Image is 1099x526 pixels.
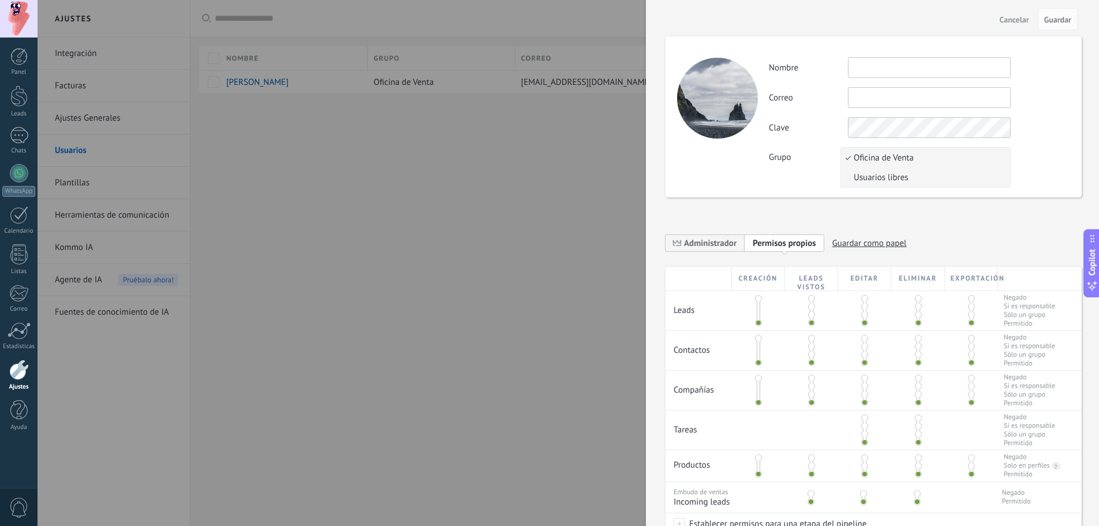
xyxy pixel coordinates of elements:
div: Leads [666,291,732,322]
span: Guardar [1044,16,1071,24]
div: Exportación [945,267,998,290]
span: Guardar como papel [832,234,907,252]
div: Contactos [666,331,732,361]
span: Administrador [666,234,745,252]
span: Si es responsable [1004,342,1055,350]
span: Permitido [1004,439,1055,447]
span: Permitido [1004,399,1055,408]
span: Oficina de Venta [841,152,1007,163]
span: Copilot [1086,249,1098,275]
span: Negado [1004,333,1055,342]
span: Si es responsable [1004,302,1055,311]
span: Negado [1004,373,1055,382]
div: Ayuda [2,424,36,431]
span: Usuarios libres [841,172,1007,183]
div: Permitido [1004,470,1033,479]
div: Eliminar [891,267,944,290]
div: Leads vistos [785,267,838,290]
span: Sólo un grupo [1004,430,1055,439]
span: Añadir nueva función [745,234,824,252]
div: Estadísticas [2,343,36,350]
div: Listas [2,268,36,275]
label: Clave [769,122,848,133]
span: Negado [1004,293,1055,302]
div: Negado [1004,453,1026,461]
span: Cancelar [1000,16,1029,24]
label: Grupo [769,152,848,163]
span: Permitido [1004,319,1055,328]
span: Administrador [684,238,737,249]
span: Negado [1002,488,1031,497]
span: Sólo un grupo [1004,311,1055,319]
div: Calendario [2,227,36,235]
span: Sólo un grupo [1004,350,1055,359]
span: Sólo un grupo [1004,390,1055,399]
div: WhatsApp [2,186,35,197]
div: ? [1052,462,1057,471]
div: Compañías [666,371,732,401]
div: Chats [2,147,36,155]
div: Editar [838,267,891,290]
div: Creación [732,267,785,290]
div: Correo [2,305,36,313]
div: Ajustes [2,383,36,391]
span: Permitido [1002,497,1031,506]
div: Productos [666,450,732,476]
button: Guardar [1038,8,1078,30]
span: Incoming leads [674,497,781,508]
div: Solo en perfiles [1004,461,1050,470]
button: Cancelar [995,10,1034,28]
span: Si es responsable [1004,421,1055,430]
div: Leads [2,110,36,118]
span: Permisos propios [753,238,816,249]
span: Negado [1004,413,1055,421]
label: Nombre [769,62,848,73]
div: Tareas [666,411,732,441]
span: Embudo de ventas [674,488,728,497]
div: Panel [2,69,36,76]
span: Si es responsable [1004,382,1055,390]
label: Correo [769,92,848,103]
span: Permitido [1004,359,1055,368]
